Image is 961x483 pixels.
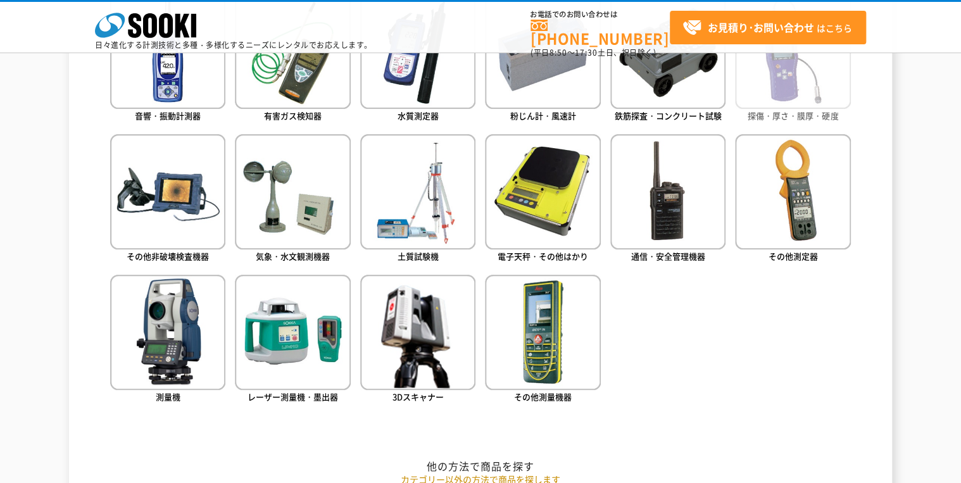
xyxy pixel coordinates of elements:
span: (平日 ～ 土日、祝日除く) [531,47,656,58]
span: 鉄筋探査・コンクリート試験 [615,110,722,122]
h2: 他の方法で商品を探す [110,460,851,473]
span: 探傷・厚さ・膜厚・硬度 [748,110,838,122]
a: その他測定器 [735,134,850,265]
span: 粉じん計・風速計 [510,110,576,122]
img: 測量機 [110,275,225,390]
span: 3Dスキャナー [393,391,444,403]
a: レーザー測量機・墨出器 [235,275,350,406]
img: 気象・水文観測機器 [235,134,350,249]
a: 3Dスキャナー [360,275,475,406]
span: 電子天秤・その他はかり [498,250,588,262]
span: 水質測定器 [398,110,439,122]
img: その他非破壊検査機器 [110,134,225,249]
span: お電話でのお問い合わせは [531,11,670,18]
span: その他測量機器 [514,391,572,403]
span: その他非破壊検査機器 [127,250,209,262]
span: 音響・振動計測器 [135,110,201,122]
p: 日々進化する計測技術と多種・多様化するニーズにレンタルでお応えします。 [95,41,372,49]
img: 土質試験機 [360,134,475,249]
span: その他測定器 [769,250,818,262]
a: お見積り･お問い合わせはこちら [670,11,866,44]
span: 8:50 [550,47,567,58]
img: レーザー測量機・墨出器 [235,275,350,390]
a: 気象・水文観測機器 [235,134,350,265]
a: 土質試験機 [360,134,475,265]
a: その他測量機器 [485,275,600,406]
img: 通信・安全管理機器 [610,134,725,249]
img: 3Dスキャナー [360,275,475,390]
a: [PHONE_NUMBER] [531,20,670,46]
span: はこちら [682,18,852,37]
span: 17:30 [575,47,598,58]
span: 通信・安全管理機器 [631,250,705,262]
span: 測量機 [156,391,180,403]
img: 電子天秤・その他はかり [485,134,600,249]
span: 有害ガス検知器 [264,110,322,122]
span: 土質試験機 [398,250,439,262]
span: レーザー測量機・墨出器 [248,391,338,403]
strong: お見積り･お問い合わせ [708,20,814,35]
a: 電子天秤・その他はかり [485,134,600,265]
a: その他非破壊検査機器 [110,134,225,265]
a: 測量機 [110,275,225,406]
img: その他測定器 [735,134,850,249]
span: 気象・水文観測機器 [256,250,330,262]
img: その他測量機器 [485,275,600,390]
a: 通信・安全管理機器 [610,134,725,265]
